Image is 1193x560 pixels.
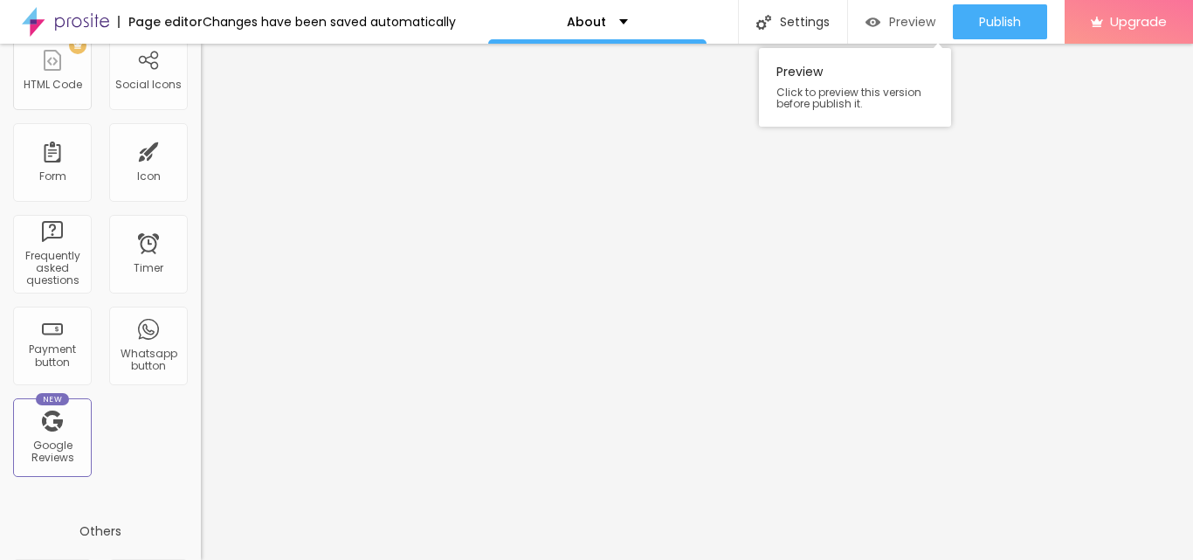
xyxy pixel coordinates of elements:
span: Preview [889,15,935,29]
div: Preview [759,48,951,127]
div: Whatsapp button [114,348,183,373]
span: Publish [979,15,1021,29]
div: HTML Code [24,79,82,91]
img: Icone [756,15,771,30]
div: Changes have been saved automatically [203,16,456,28]
div: Frequently asked questions [17,250,86,287]
div: Timer [134,262,163,274]
iframe: Editor [201,44,1193,560]
span: Click to preview this version before publish it. [776,86,934,109]
div: Form [39,170,66,183]
div: New [36,393,69,405]
div: Google Reviews [17,439,86,465]
div: Icon [137,170,161,183]
button: Preview [848,4,953,39]
p: About [567,16,606,28]
div: Social Icons [115,79,182,91]
img: view-1.svg [865,15,880,30]
div: Page editor [118,16,203,28]
button: Publish [953,4,1047,39]
div: Payment button [17,343,86,369]
span: Upgrade [1110,14,1167,29]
